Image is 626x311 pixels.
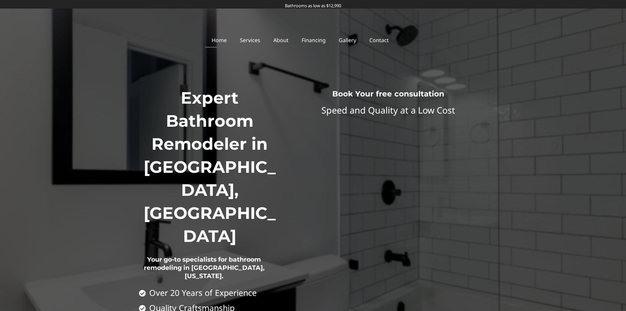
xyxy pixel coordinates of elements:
[267,33,295,48] a: About
[139,248,270,289] h2: Your go-to specialists for bathroom remodeling in [GEOGRAPHIC_DATA], [US_STATE].
[289,89,487,99] h3: Book Your free consultation
[148,288,257,297] span: Over 20 Years of Experience
[205,33,233,48] a: Home
[280,92,496,142] iframe: Website Form
[233,33,267,48] a: Services
[332,33,363,48] a: Gallery
[321,104,455,116] span: Speed and Quality at a Low Cost
[139,87,281,248] h1: Expert Bathroom Remodeler in [GEOGRAPHIC_DATA], [GEOGRAPHIC_DATA]
[295,33,332,48] a: Financing
[363,33,395,48] a: Contact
